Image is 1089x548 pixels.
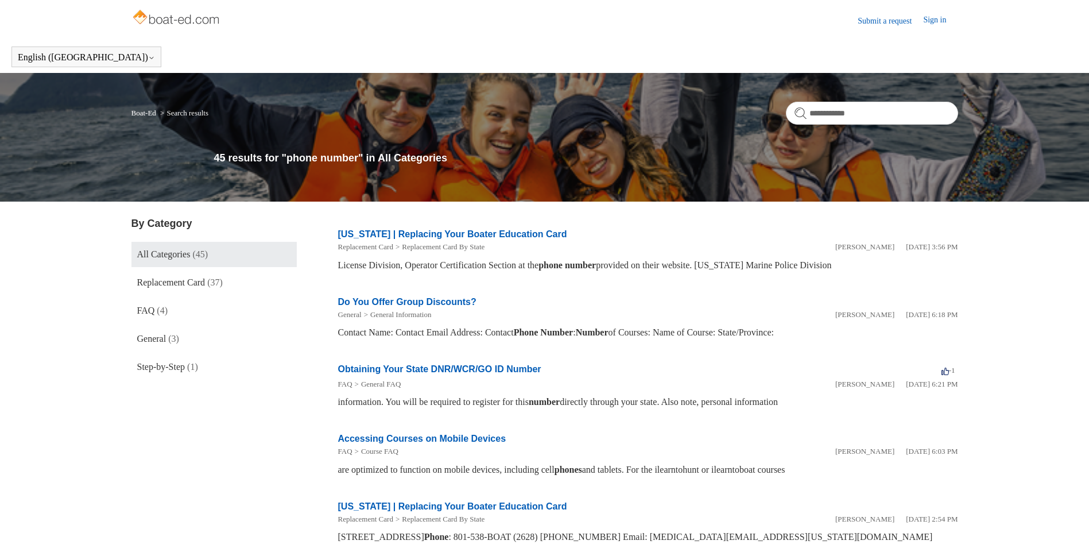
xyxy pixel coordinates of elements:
[338,242,393,251] a: Replacement Card
[424,532,449,542] em: Phone
[137,277,206,287] span: Replacement Card
[137,362,185,372] span: Step-by-Step
[835,379,894,390] li: [PERSON_NAME]
[338,463,958,477] div: are optimized to function on mobile devices, including cell and tablets. For the ilearntohunt or ...
[338,326,958,339] div: Contact Name: Contact Email Address: Contact : of Courses: Name of Course: State/Province:
[338,309,362,321] li: General
[137,249,191,259] span: All Categories
[338,229,567,239] a: [US_STATE] | Replacing Your Boater Education Card
[529,397,560,407] em: number
[923,14,958,28] a: Sign in
[338,297,476,307] a: Do You Offer Group Discounts?
[835,241,894,253] li: [PERSON_NAME]
[192,249,208,259] span: (45)
[338,434,506,443] a: Accessing Courses on Mobile Devices
[352,446,398,457] li: Course FAQ
[338,395,958,409] div: information. You will be required to register for this directly through your state. Also note, pe...
[338,241,393,253] li: Replacement Card
[576,327,609,337] em: Number
[338,310,362,319] a: General
[137,334,166,344] span: General
[338,258,958,272] div: License Division, Operator Certification Section at the provided on their website. [US_STATE] Mar...
[131,242,297,267] a: All Categories (45)
[835,446,894,457] li: [PERSON_NAME]
[906,380,958,388] time: 01/05/2024, 18:21
[131,326,297,352] a: General (3)
[131,270,297,295] a: Replacement Card (37)
[906,310,958,319] time: 01/05/2024, 18:18
[338,446,352,457] li: FAQ
[362,309,432,321] li: General Information
[168,334,179,344] span: (3)
[786,102,958,125] input: Search
[187,362,198,372] span: (1)
[338,514,393,525] li: Replacement Card
[906,447,958,456] time: 01/05/2024, 18:03
[131,298,297,323] a: FAQ (4)
[18,52,155,63] button: English ([GEOGRAPHIC_DATA])
[514,327,573,337] em: Phone Number
[157,306,168,315] span: (4)
[338,364,541,374] a: Obtaining Your State DNR/WCR/GO ID Number
[131,109,156,117] a: Boat-Ed
[338,501,567,511] a: [US_STATE] | Replacing Your Boater Education Card
[131,7,223,30] img: Boat-Ed Help Center home page
[131,354,297,380] a: Step-by-Step (1)
[393,514,485,525] li: Replacement Card By State
[338,379,352,390] li: FAQ
[555,465,582,474] em: phones
[158,109,208,117] li: Search results
[941,366,955,375] span: -1
[361,380,401,388] a: General FAQ
[338,515,393,523] a: Replacement Card
[906,515,958,523] time: 05/22/2024, 14:54
[137,306,155,315] span: FAQ
[835,514,894,525] li: [PERSON_NAME]
[338,447,352,456] a: FAQ
[393,241,485,253] li: Replacement Card By State
[538,260,596,270] em: phone number
[402,515,485,523] a: Replacement Card By State
[207,277,223,287] span: (37)
[131,109,158,117] li: Boat-Ed
[131,216,297,231] h3: By Category
[338,530,958,544] div: [STREET_ADDRESS] : 801-538-BOAT (2628) [PHONE_NUMBER] Email: [MEDICAL_DATA][EMAIL_ADDRESS][US_STA...
[858,15,923,27] a: Submit a request
[338,380,352,388] a: FAQ
[906,242,958,251] time: 05/21/2024, 15:56
[214,150,958,166] h1: 45 results for "phone number" in All Categories
[361,447,398,456] a: Course FAQ
[352,379,401,390] li: General FAQ
[402,242,485,251] a: Replacement Card By State
[370,310,431,319] a: General Information
[835,309,894,321] li: [PERSON_NAME]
